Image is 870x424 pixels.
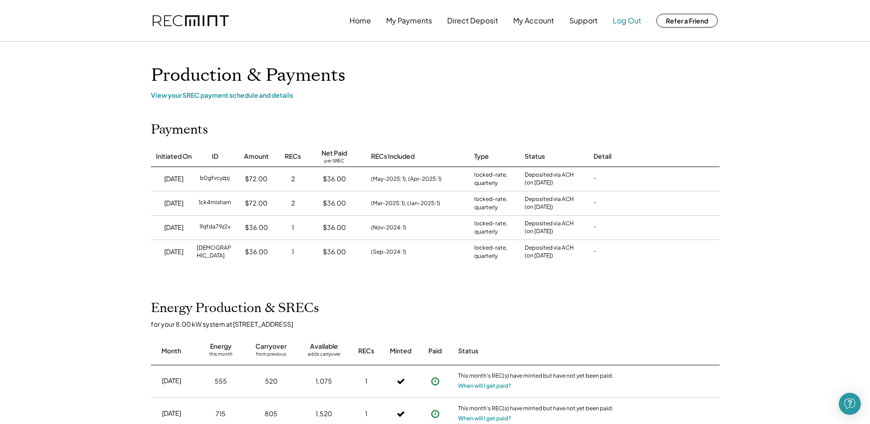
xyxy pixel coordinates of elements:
[371,199,440,207] div: (Mar-2025: 1), (Jan-2025: 1)
[151,301,319,316] h2: Energy Production & SRECs
[200,174,230,184] div: b0gfvcyzpj
[197,244,233,260] div: [DEMOGRAPHIC_DATA]
[316,409,332,418] div: 1,520
[365,409,367,418] div: 1
[458,346,614,356] div: Status
[164,199,183,208] div: [DATE]
[291,174,295,184] div: 2
[323,199,346,208] div: $36.00
[428,407,442,421] button: Payment approved, but not yet initiated.
[358,346,374,356] div: RECs
[458,381,511,391] button: When will I get paid?
[525,220,574,235] div: Deposited via ACH (on [DATE])
[244,152,269,161] div: Amount
[215,377,227,386] div: 555
[199,199,231,208] div: 1ck4misham
[285,152,301,161] div: RECs
[323,223,346,232] div: $36.00
[162,409,181,418] div: [DATE]
[428,346,442,356] div: Paid
[525,171,574,187] div: Deposited via ACH (on [DATE])
[245,247,268,257] div: $36.00
[656,14,718,28] button: Refer a Friend
[324,158,344,165] div: per SREC
[308,351,340,360] div: adds carryover
[265,377,277,386] div: 520
[310,342,338,351] div: Available
[209,351,233,360] div: this month
[151,122,208,138] h2: Payments
[458,414,511,423] button: When will I get paid?
[390,346,411,356] div: Minted
[839,393,861,415] div: Open Intercom Messenger
[447,11,498,30] button: Direct Deposit
[216,409,226,418] div: 715
[458,405,614,414] div: This month's REC(s) have minted but have not yet been paid.
[474,152,489,161] div: Type
[323,247,346,257] div: $36.00
[153,15,229,27] img: recmint-logotype%403x.png
[292,247,294,257] div: 1
[151,320,729,328] div: for your 8.00 kW system at [STREET_ADDRESS]
[474,219,515,236] div: locked-rate, quarterly
[164,174,183,184] div: [DATE]
[593,247,596,257] div: -
[593,174,596,184] div: -
[513,11,554,30] button: My Account
[321,149,347,158] div: Net Paid
[210,342,232,351] div: Energy
[164,247,183,257] div: [DATE]
[245,174,267,184] div: $72.00
[525,195,574,211] div: Deposited via ACH (on [DATE])
[474,244,515,260] div: locked-rate, quarterly
[365,377,367,386] div: 1
[256,351,286,360] div: from previous
[199,223,231,232] div: 9qfda79z2x
[255,342,287,351] div: Carryover
[291,199,295,208] div: 2
[386,11,432,30] button: My Payments
[428,374,442,388] button: Payment approved, but not yet initiated.
[349,11,371,30] button: Home
[292,223,294,232] div: 1
[162,376,181,385] div: [DATE]
[265,409,277,418] div: 805
[371,223,406,232] div: (Nov-2024: 1)
[151,65,720,86] h1: Production & Payments
[371,248,406,256] div: (Sep-2024: 1)
[245,199,267,208] div: $72.00
[593,223,596,232] div: -
[569,11,598,30] button: Support
[161,346,181,356] div: Month
[525,244,574,260] div: Deposited via ACH (on [DATE])
[212,152,218,161] div: ID
[458,372,614,381] div: This month's REC(s) have minted but have not yet been paid.
[474,171,515,187] div: locked-rate, quarterly
[593,152,611,161] div: Detail
[525,152,545,161] div: Status
[323,174,346,184] div: $36.00
[474,195,515,212] div: locked-rate, quarterly
[316,377,332,386] div: 1,075
[164,223,183,232] div: [DATE]
[245,223,268,232] div: $36.00
[156,152,192,161] div: Initiated On
[371,152,415,161] div: RECs Included
[613,11,641,30] button: Log Out
[593,199,596,208] div: -
[151,91,720,99] div: View your SREC payment schedule and details
[371,175,442,183] div: (May-2025: 1), (Apr-2025: 1)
